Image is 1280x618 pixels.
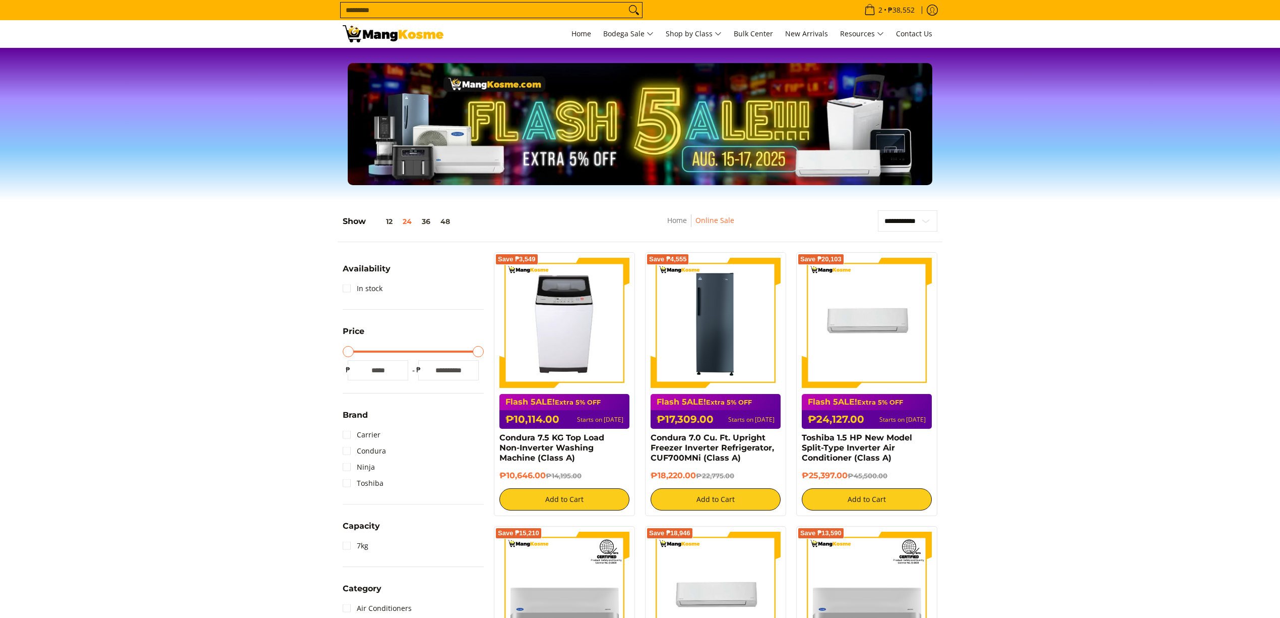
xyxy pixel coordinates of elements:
span: Home [571,29,591,38]
a: Carrier [343,427,380,443]
span: ₱ [413,365,423,375]
img: condura-7.5kg-topload-non-inverter-washing-machine-class-c-full-view-mang-kosme [503,258,625,388]
span: 2 [877,7,884,14]
span: Contact Us [896,29,932,38]
span: Save ₱15,210 [498,530,539,536]
a: Toshiba 1.5 HP New Model Split-Type Inverter Air Conditioner (Class A) [802,433,912,463]
span: Resources [840,28,884,40]
a: In stock [343,280,382,297]
button: Add to Cart [499,488,629,511]
h6: ₱18,220.00 [651,471,781,481]
span: Brand [343,411,368,419]
span: Shop by Class [666,28,722,40]
a: Condura 7.5 KG Top Load Non-Inverter Washing Machine (Class A) [499,433,604,463]
span: Availability [343,265,391,273]
img: Toshiba 1.5 HP New Model Split-Type Inverter Air Conditioner (Class A) [802,258,932,388]
nav: Main Menu [454,20,937,47]
a: Condura [343,443,386,459]
span: Save ₱20,103 [800,256,842,262]
a: Shop by Class [661,20,727,47]
span: Capacity [343,522,380,530]
a: Condura 7.0 Cu. Ft. Upright Freezer Inverter Refrigerator, CUF700MNi (Class A) [651,433,774,463]
a: Bodega Sale [598,20,659,47]
span: Save ₱4,555 [649,256,687,262]
summary: Open [343,522,380,538]
summary: Open [343,585,381,600]
a: New Arrivals [780,20,833,47]
summary: Open [343,327,364,343]
img: Condura 7.0 Cu. Ft. Upright Freezer Inverter Refrigerator, CUF700MNi (Class A) [651,258,781,388]
a: Ninja [343,459,375,475]
a: 7kg [343,538,368,554]
a: Resources [835,20,889,47]
a: Toshiba [343,475,383,491]
button: Add to Cart [651,488,781,511]
del: ₱22,775.00 [696,472,734,480]
h5: Show [343,216,455,227]
a: Home [566,20,596,47]
span: Bulk Center [734,29,773,38]
button: 24 [398,217,417,226]
button: 12 [366,217,398,226]
a: Bulk Center [729,20,778,47]
span: New Arrivals [785,29,828,38]
span: Category [343,585,381,593]
nav: Breadcrumbs [601,214,801,237]
h6: ₱25,397.00 [802,471,932,481]
span: Save ₱13,590 [800,530,842,536]
a: Online Sale [695,215,734,225]
a: Air Conditioners [343,600,412,616]
span: Save ₱3,549 [498,256,536,262]
span: ₱38,552 [886,7,916,14]
button: Add to Cart [802,488,932,511]
span: Price [343,327,364,335]
span: ₱ [343,365,353,375]
del: ₱14,195.00 [546,472,582,480]
span: Bodega Sale [603,28,654,40]
span: • [861,5,918,16]
span: Save ₱18,946 [649,530,690,536]
del: ₱45,500.00 [848,472,887,480]
summary: Open [343,411,368,427]
img: BREAKING NEWS: Flash 5ale! August 15-17, 2025 l Mang Kosme [343,25,443,42]
a: Contact Us [891,20,937,47]
summary: Open [343,265,391,280]
button: Search [626,3,642,18]
a: Home [667,215,687,225]
h6: ₱10,646.00 [499,471,629,481]
button: 48 [435,217,455,226]
button: 36 [417,217,435,226]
